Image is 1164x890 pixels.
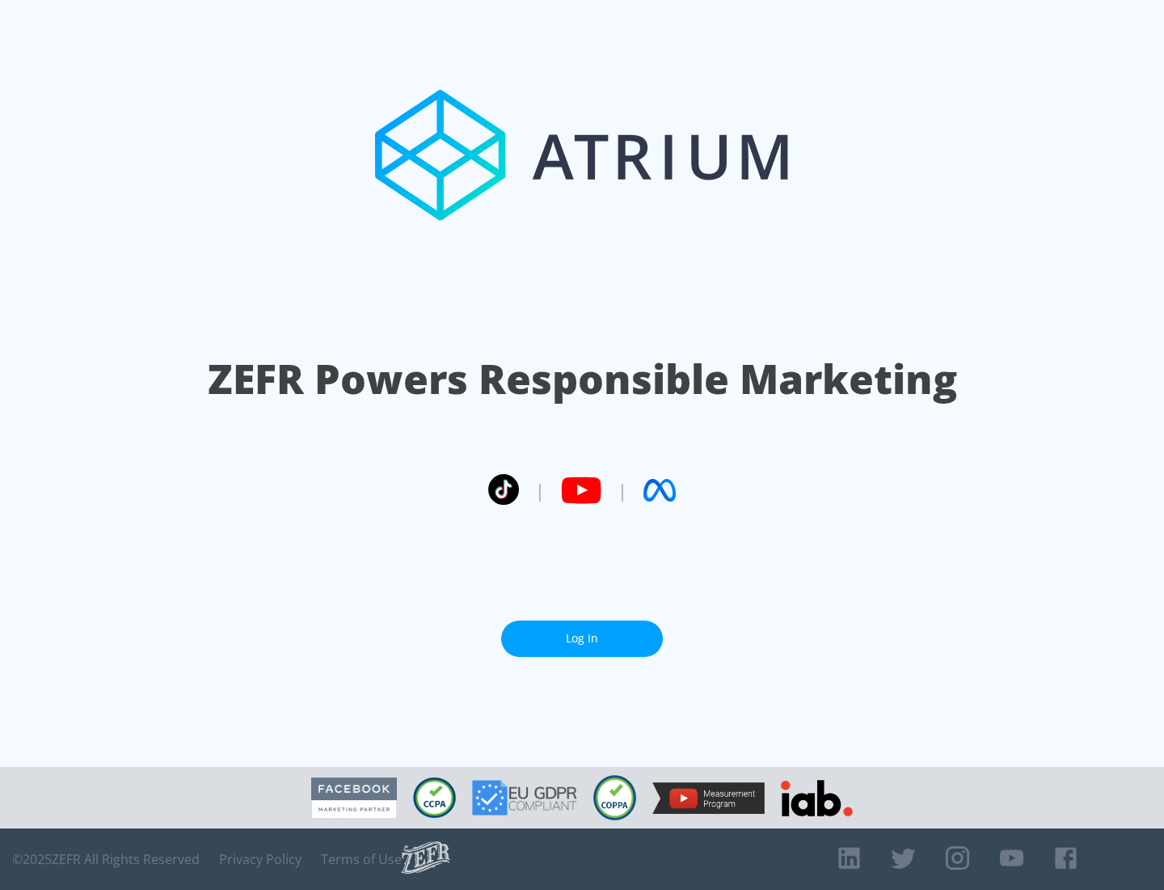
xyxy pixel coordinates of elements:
img: Facebook Marketing Partner [311,778,397,819]
span: © 2025 ZEFR All Rights Reserved [12,851,200,867]
img: IAB [781,780,853,816]
span: | [618,478,627,502]
a: Privacy Policy [219,851,302,867]
a: Log In [501,621,663,657]
img: YouTube Measurement Program [652,782,765,814]
img: GDPR Compliant [472,780,577,816]
span: | [535,478,545,502]
a: Terms of Use [321,851,402,867]
h1: ZEFR Powers Responsible Marketing [208,351,957,407]
img: CCPA Compliant [413,778,456,818]
img: COPPA Compliant [593,775,636,820]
